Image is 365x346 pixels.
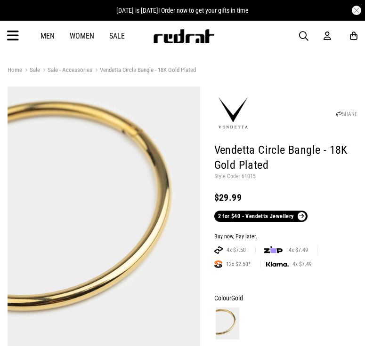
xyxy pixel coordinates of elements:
[216,307,239,339] img: Gold
[214,173,357,181] p: Style Code: 61015
[109,31,125,40] a: Sale
[285,246,312,254] span: 4x $7.49
[41,31,55,40] a: Men
[336,111,357,118] a: SHARE
[8,66,22,73] a: Home
[214,211,308,222] a: 2 for $40 - Vendetta Jewellery
[289,260,316,268] span: 4x $7.49
[264,245,283,255] img: zip
[214,292,357,304] div: Colour
[214,143,357,173] h1: Vendetta Circle Bangle - 18K Gold Plated
[214,192,357,203] div: $29.99
[223,246,250,254] span: 4x $7.50
[40,66,92,75] a: Sale - Accessories
[231,294,243,302] span: Gold
[325,307,365,346] iframe: LiveChat chat widget
[214,233,357,241] div: Buy now, Pay later.
[116,7,249,14] span: [DATE] is [DATE]! Order now to get your gifts in time
[22,66,40,75] a: Sale
[266,262,289,267] img: KLARNA
[214,94,252,132] img: Vendetta
[222,260,254,268] span: 12x $2.50*
[153,29,215,43] img: Redrat logo
[214,246,223,254] img: AFTERPAY
[70,31,94,40] a: Women
[92,66,196,75] a: Vendetta Circle Bangle - 18K Gold Plated
[214,260,222,268] img: SPLITPAY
